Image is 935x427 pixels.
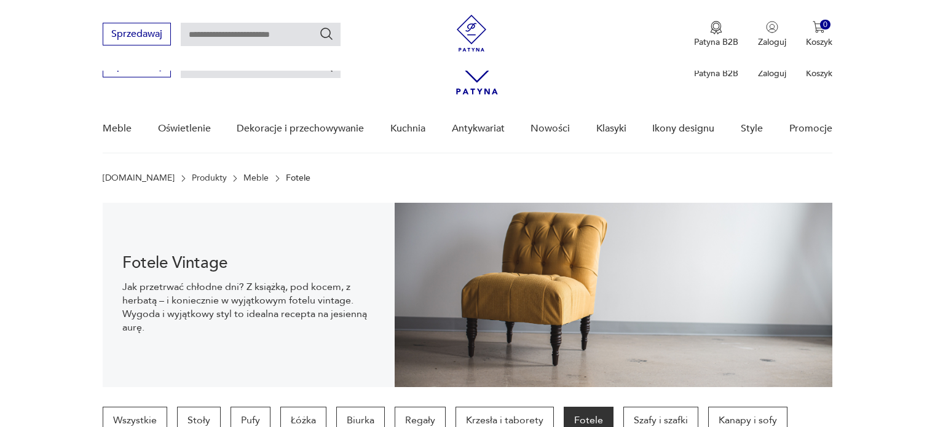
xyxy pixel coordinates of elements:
p: Jak przetrwać chłodne dni? Z książką, pod kocem, z herbatą – i koniecznie w wyjątkowym fotelu vin... [122,280,375,334]
img: 9275102764de9360b0b1aa4293741aa9.jpg [395,203,832,387]
p: Patyna B2B [694,36,738,48]
button: 0Koszyk [806,21,832,48]
a: Nowości [531,105,570,152]
p: Zaloguj [758,68,786,79]
a: Kuchnia [390,105,425,152]
a: Meble [103,105,132,152]
img: Ikonka użytkownika [766,21,778,33]
button: Sprzedawaj [103,23,171,45]
a: Antykwariat [452,105,505,152]
a: Meble [243,173,269,183]
p: Patyna B2B [694,68,738,79]
a: Promocje [789,105,832,152]
a: Ikony designu [652,105,714,152]
p: Koszyk [806,36,832,48]
a: Produkty [192,173,227,183]
a: Style [741,105,763,152]
img: Ikona medalu [710,21,722,34]
a: Sprzedawaj [103,31,171,39]
button: Zaloguj [758,21,786,48]
img: Ikona koszyka [813,21,825,33]
p: Fotele [286,173,310,183]
p: Koszyk [806,68,832,79]
img: Patyna - sklep z meblami i dekoracjami vintage [453,15,490,52]
div: 0 [820,20,830,30]
button: Szukaj [319,26,334,41]
a: Klasyki [596,105,626,152]
a: Oświetlenie [158,105,211,152]
a: Dekoracje i przechowywanie [237,105,364,152]
h1: Fotele Vintage [122,256,375,270]
a: [DOMAIN_NAME] [103,173,175,183]
p: Zaloguj [758,36,786,48]
a: Ikona medaluPatyna B2B [694,21,738,48]
a: Sprzedawaj [103,63,171,71]
button: Patyna B2B [694,21,738,48]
